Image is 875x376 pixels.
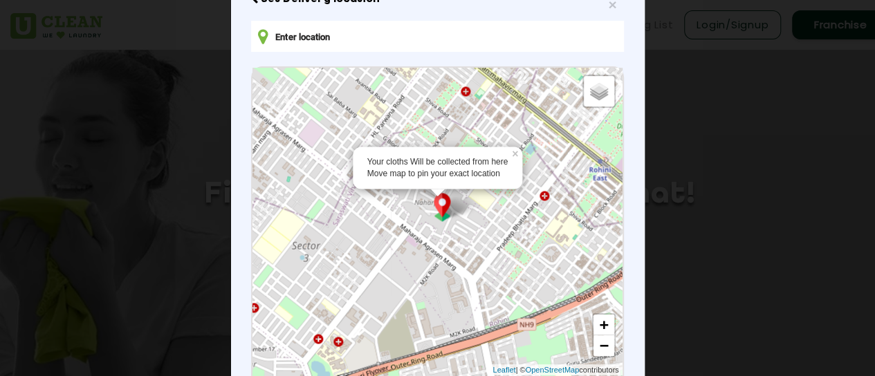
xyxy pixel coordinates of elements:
[525,364,579,376] a: OpenStreetMap
[593,335,614,356] a: Zoom out
[510,147,523,156] a: ×
[489,364,622,376] div: | © contributors
[584,76,614,106] a: Layers
[367,156,509,180] div: Your cloths Will be collected from here Move map to pin your exact location
[593,314,614,335] a: Zoom in
[251,21,623,52] input: Enter location
[492,364,515,376] a: Leaflet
